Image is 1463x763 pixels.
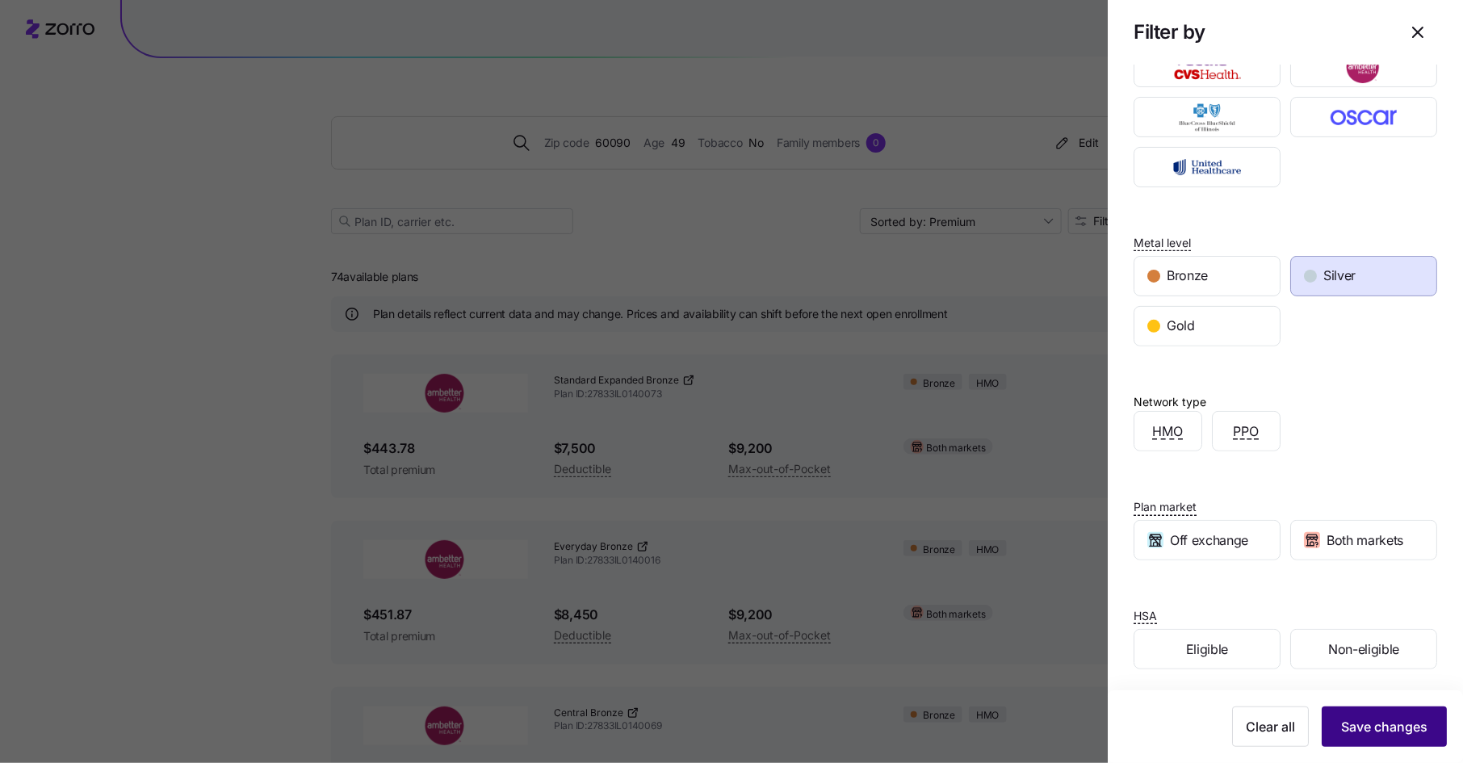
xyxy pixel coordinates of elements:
span: Metal level [1134,235,1191,251]
h1: Filter by [1134,19,1385,44]
button: Save changes [1322,706,1447,747]
span: Plan market [1134,499,1197,515]
span: Non-eligible [1328,639,1399,660]
span: Save changes [1341,717,1427,736]
span: Bronze [1167,266,1208,286]
img: UnitedHealthcare [1148,151,1267,183]
span: PPO [1234,421,1260,442]
span: HMO [1153,421,1184,442]
span: Eligible [1186,639,1228,660]
img: Oscar [1305,101,1423,133]
span: Gold [1167,316,1195,336]
button: Clear all [1232,706,1309,747]
img: Blue Cross and Blue Shield of Illinois [1148,101,1267,133]
span: Clear all [1246,717,1295,736]
span: Off exchange [1170,530,1248,551]
span: Silver [1323,266,1356,286]
div: Network type [1134,393,1206,411]
img: Ambetter [1305,51,1423,83]
span: HSA [1134,608,1157,624]
span: Both markets [1327,530,1403,551]
img: Aetna CVS Health [1148,51,1267,83]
